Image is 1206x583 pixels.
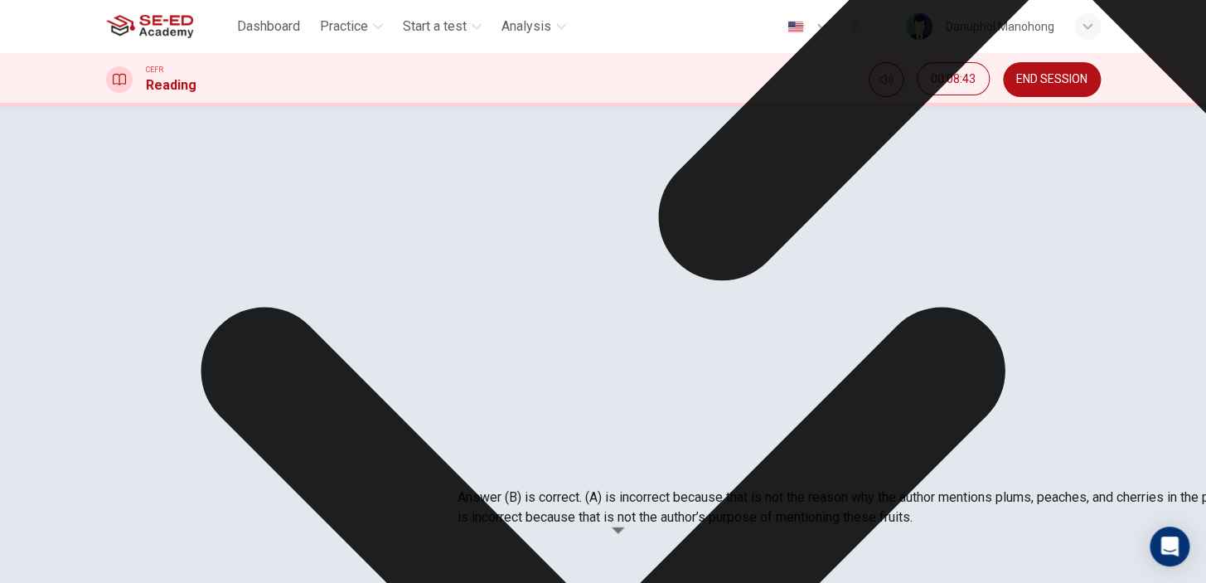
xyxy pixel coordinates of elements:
[106,10,193,43] img: SE-ED Academy logo
[1150,527,1189,566] div: Open Intercom Messenger
[146,64,163,75] span: CEFR
[403,17,467,36] span: Start a test
[146,75,196,95] h1: Reading
[320,17,368,36] span: Practice
[237,17,300,36] span: Dashboard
